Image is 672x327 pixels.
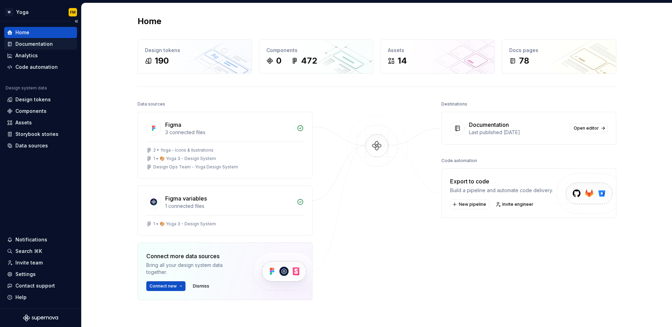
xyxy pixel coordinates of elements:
[380,39,495,74] a: Assets14
[155,55,169,66] div: 190
[146,281,185,291] button: Connect new
[4,246,77,257] button: Search ⌘K
[450,199,489,209] button: New pipeline
[4,140,77,151] a: Data sources
[4,38,77,50] a: Documentation
[15,131,58,138] div: Storybook stories
[4,117,77,128] a: Assets
[15,108,47,115] div: Components
[5,8,13,16] div: W
[15,236,47,243] div: Notifications
[259,39,373,74] a: Components0472
[145,47,245,54] div: Design tokens
[493,199,537,209] a: Invite engineer
[4,106,77,117] a: Components
[165,129,293,136] div: 3 connected files
[574,125,599,131] span: Open editor
[190,281,212,291] button: Dismiss
[15,119,32,126] div: Assets
[469,129,566,136] div: Last published [DATE]
[15,29,29,36] div: Home
[153,221,216,227] div: 1 • 🎨 Yoga 3 - Design System
[15,259,43,266] div: Invite team
[146,252,241,260] div: Connect more data sources
[15,41,53,48] div: Documentation
[71,16,81,26] button: Collapse sidebar
[138,186,313,235] a: Figma variables1 connected files1 • 🎨 Yoga 3 - Design System
[4,27,77,38] a: Home
[509,47,609,54] div: Docs pages
[4,94,77,105] a: Design tokens
[4,292,77,303] button: Help
[4,257,77,268] a: Invite team
[193,283,209,289] span: Dismiss
[502,202,533,207] span: Invite engineer
[153,156,216,161] div: 1 • 🎨 Yoga 3 - Design System
[15,248,42,255] div: Search ⌘K
[519,55,529,66] div: 78
[450,187,553,194] div: Build a pipeline and automate code delivery.
[570,123,608,133] a: Open editor
[149,283,177,289] span: Connect new
[4,234,77,245] button: Notifications
[450,177,553,186] div: Export to code
[23,314,58,321] svg: Supernova Logo
[276,55,281,66] div: 0
[165,194,207,203] div: Figma variables
[70,9,76,15] div: FM
[6,85,47,91] div: Design system data
[266,47,366,54] div: Components
[459,202,486,207] span: New pipeline
[4,269,77,280] a: Settings
[15,271,36,278] div: Settings
[138,16,161,27] h2: Home
[469,121,509,129] div: Documentation
[441,156,477,166] div: Code automation
[301,55,317,66] div: 472
[16,9,29,16] div: Yoga
[4,50,77,61] a: Analytics
[1,5,80,20] button: WYogaFM
[153,147,213,153] div: 2 • Yoga - Icons & Ilustrations
[502,39,616,74] a: Docs pages78
[15,52,38,59] div: Analytics
[146,262,241,276] div: Bring all your design system data together.
[398,55,407,66] div: 14
[165,121,181,129] div: Figma
[388,47,488,54] div: Assets
[165,203,293,210] div: 1 connected files
[4,129,77,140] a: Storybook stories
[15,64,58,71] div: Code automation
[138,112,313,179] a: Figma3 connected files2 • Yoga - Icons & Ilustrations1 • 🎨 Yoga 3 - Design SystemDesign Ops Team ...
[441,99,467,109] div: Destinations
[138,39,252,74] a: Design tokens190
[153,164,238,170] div: Design Ops Team - Yoga Design System
[4,280,77,291] button: Contact support
[4,61,77,73] a: Code automation
[138,99,165,109] div: Data sources
[15,294,27,301] div: Help
[15,142,48,149] div: Data sources
[15,282,55,289] div: Contact support
[15,96,51,103] div: Design tokens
